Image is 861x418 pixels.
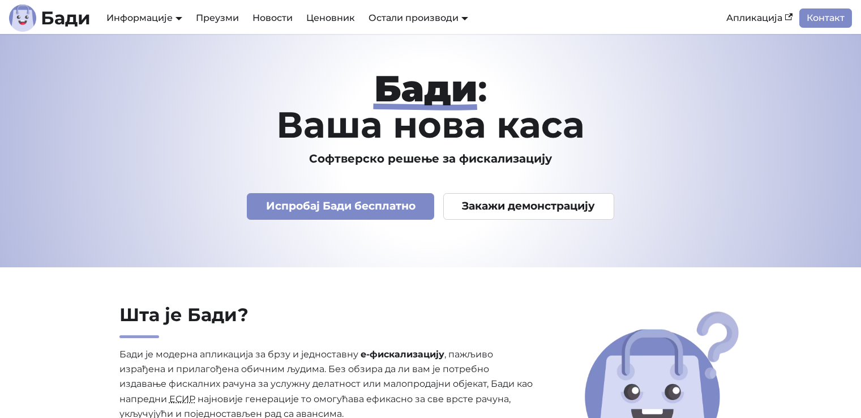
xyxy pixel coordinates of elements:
a: Ценовник [299,8,362,28]
a: Закажи демонстрацију [443,193,614,220]
strong: Бади [374,66,478,110]
h1: : Ваша нова каса [66,70,795,143]
h3: Софтверско решење за фискализацију [66,152,795,166]
img: Лого [9,5,36,32]
a: Информације [106,12,182,23]
a: Остали производи [369,12,468,23]
a: Преузми [189,8,246,28]
a: Контакт [799,8,852,28]
b: Бади [41,9,91,27]
a: ЛогоБади [9,5,91,32]
strong: е-фискализацију [361,349,444,360]
a: Новости [246,8,299,28]
a: Апликација [719,8,799,28]
abbr: Електронски систем за издавање рачуна [169,394,195,404]
a: Испробај Бади бесплатно [247,193,434,220]
h2: Шта је Бади? [119,304,537,338]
